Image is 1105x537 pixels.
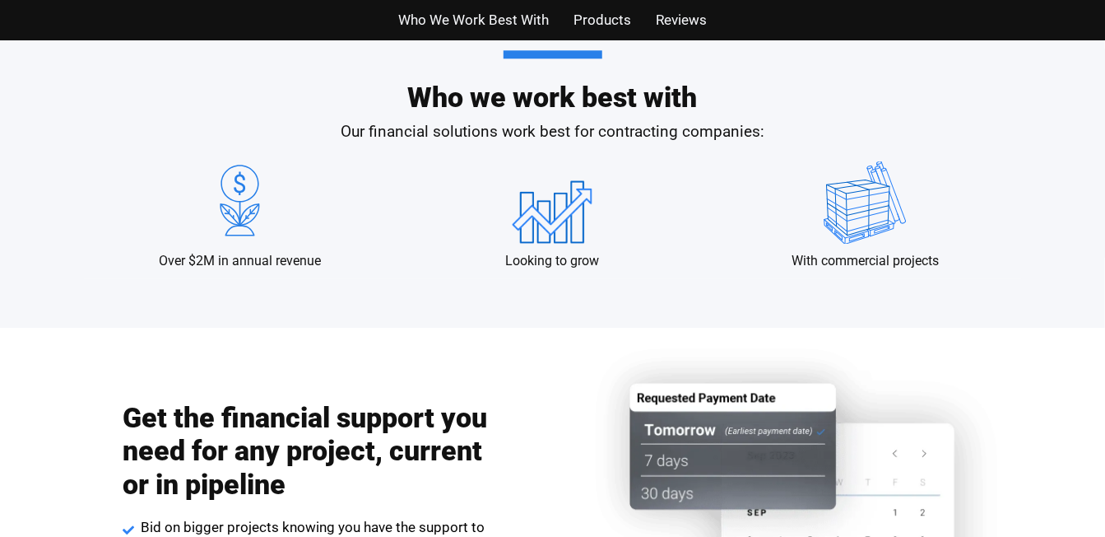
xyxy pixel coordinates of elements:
p: With commercial projects [792,252,939,270]
a: Products [573,8,631,32]
a: Who We Work Best With [398,8,549,32]
p: Our financial solutions work best for contracting companies: [84,120,1022,144]
a: Reviews [656,8,707,32]
p: Over $2M in annual revenue [159,252,321,270]
h2: Who we work best with [84,50,1022,111]
p: Looking to grow [506,252,600,270]
h2: Get the financial support you need for any project, current or in pipeline [123,401,493,502]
